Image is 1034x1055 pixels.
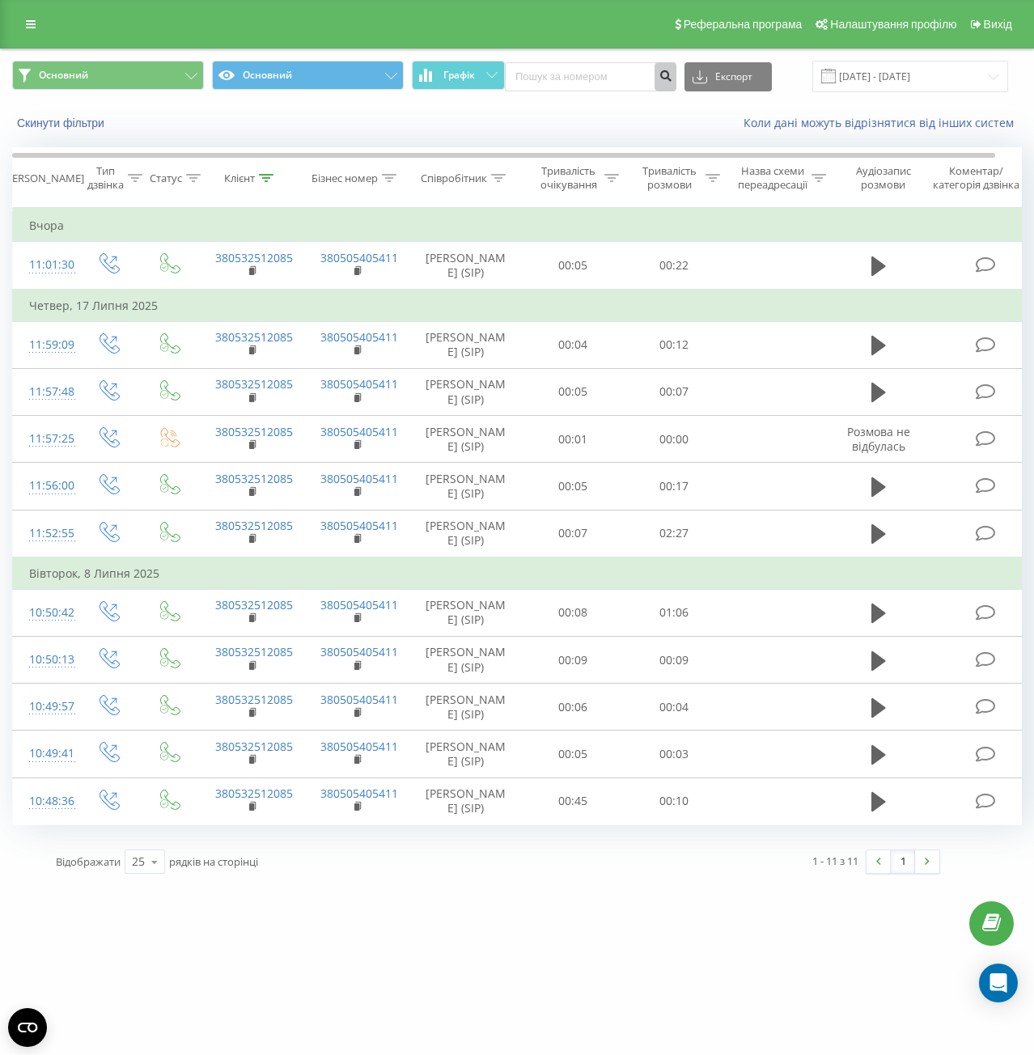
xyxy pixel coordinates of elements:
span: Налаштування профілю [830,18,956,31]
td: 00:08 [523,589,624,636]
div: 10:49:41 [29,738,61,769]
a: 380505405411 [320,518,398,533]
a: 380532512085 [215,692,293,707]
a: 380532512085 [215,739,293,754]
a: 380532512085 [215,376,293,392]
button: Експорт [684,62,772,91]
div: 1 - 11 з 11 [812,853,858,869]
td: [PERSON_NAME] (SIP) [409,321,523,368]
button: Графік [412,61,505,90]
a: 380532512085 [215,597,293,612]
span: Графік [443,70,475,81]
a: 380532512085 [215,786,293,801]
div: Тривалість очікування [536,164,600,192]
div: 11:57:25 [29,423,61,455]
td: [PERSON_NAME] (SIP) [409,368,523,415]
td: 00:07 [523,510,624,557]
td: 00:04 [523,321,624,368]
td: [PERSON_NAME] (SIP) [409,242,523,290]
td: 02:27 [624,510,725,557]
div: Клієнт [224,172,255,185]
a: 380505405411 [320,692,398,707]
div: 10:50:42 [29,597,61,629]
a: 380505405411 [320,786,398,801]
td: 00:04 [624,684,725,731]
td: 00:01 [523,416,624,463]
td: 00:22 [624,242,725,290]
td: [PERSON_NAME] (SIP) [409,589,523,636]
td: 00:12 [624,321,725,368]
div: Аудіозапис розмови [844,164,922,192]
td: 00:05 [523,731,624,777]
button: Основний [212,61,404,90]
td: [PERSON_NAME] (SIP) [409,416,523,463]
a: 380505405411 [320,471,398,486]
a: 380532512085 [215,644,293,659]
td: [PERSON_NAME] (SIP) [409,510,523,557]
a: 380532512085 [215,250,293,265]
a: 380532512085 [215,471,293,486]
a: Коли дані можуть відрізнятися вiд інших систем [744,115,1022,130]
td: 00:07 [624,368,725,415]
button: Основний [12,61,204,90]
input: Пошук за номером [505,62,676,91]
span: Основний [39,69,88,82]
td: [PERSON_NAME] (SIP) [409,637,523,684]
td: 00:06 [523,684,624,731]
td: 00:03 [624,731,725,777]
td: 00:09 [523,637,624,684]
td: [PERSON_NAME] (SIP) [409,684,523,731]
div: 11:56:00 [29,470,61,502]
a: 380505405411 [320,329,398,345]
td: 00:09 [624,637,725,684]
td: 00:10 [624,777,725,824]
div: Тривалість розмови [638,164,701,192]
div: 10:50:13 [29,644,61,676]
td: 00:17 [624,463,725,510]
a: 380505405411 [320,376,398,392]
td: [PERSON_NAME] (SIP) [409,731,523,777]
button: Open CMP widget [8,1008,47,1047]
a: 380505405411 [320,250,398,265]
td: [PERSON_NAME] (SIP) [409,463,523,510]
td: [PERSON_NAME] (SIP) [409,777,523,824]
div: 11:57:48 [29,376,61,408]
span: Відображати [56,854,121,869]
span: Вихід [984,18,1012,31]
td: 00:05 [523,463,624,510]
div: Назва схеми переадресації [738,164,807,192]
a: 380505405411 [320,597,398,612]
td: 01:06 [624,589,725,636]
div: 11:59:09 [29,329,61,361]
div: Співробітник [421,172,487,185]
a: 380505405411 [320,739,398,754]
div: Коментар/категорія дзвінка [929,164,1023,192]
div: 10:49:57 [29,691,61,722]
div: Тип дзвінка [87,164,124,192]
a: 1 [891,850,915,873]
div: Статус [150,172,182,185]
div: [PERSON_NAME] [2,172,84,185]
div: 25 [132,854,145,870]
td: 00:00 [624,416,725,463]
td: 00:05 [523,368,624,415]
a: 380532512085 [215,518,293,533]
a: 380532512085 [215,424,293,439]
span: Розмова не відбулась [847,424,910,454]
td: 00:45 [523,777,624,824]
a: 380505405411 [320,424,398,439]
td: 00:05 [523,242,624,290]
div: 11:52:55 [29,518,61,549]
a: 380505405411 [320,644,398,659]
span: рядків на сторінці [169,854,258,869]
div: Бізнес номер [311,172,378,185]
div: 10:48:36 [29,786,61,817]
div: Open Intercom Messenger [979,964,1018,1002]
button: Скинути фільтри [12,116,112,130]
a: 380532512085 [215,329,293,345]
span: Реферальна програма [684,18,803,31]
div: 11:01:30 [29,249,61,281]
